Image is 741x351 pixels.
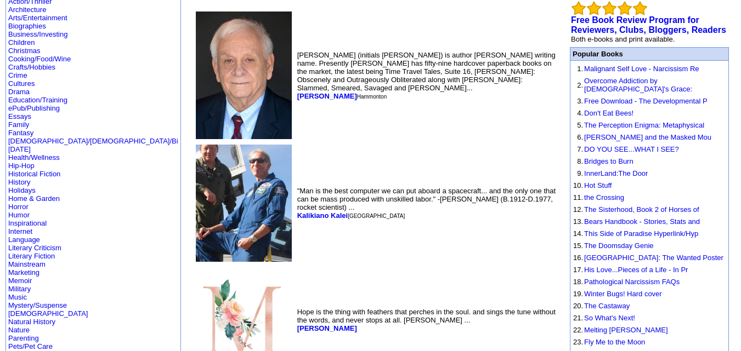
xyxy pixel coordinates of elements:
[8,227,32,235] a: Internet
[8,203,29,211] a: Horror
[584,326,668,334] a: Melting [PERSON_NAME]
[8,14,67,22] a: Arts/Entertainment
[573,229,583,238] font: 14.
[196,11,292,139] img: 3201.jpg
[8,334,39,342] a: Parenting
[8,137,178,145] a: [DEMOGRAPHIC_DATA]/[DEMOGRAPHIC_DATA]/Bi
[577,169,583,177] font: 9.
[8,244,61,252] a: Literary Criticism
[584,157,633,165] a: Bridges to Burn
[584,109,633,117] a: Don't Eat Bees!
[573,241,583,250] font: 15.
[196,145,292,262] img: 77566.jpg
[8,301,67,309] a: Mystery/Suspense
[584,133,711,141] a: [PERSON_NAME] and the Masked Mou
[573,278,583,286] font: 18.
[8,71,27,79] a: Crime
[8,186,36,194] a: Holidays
[8,235,40,244] a: Language
[584,338,645,346] a: Fly Me to the Moon
[587,1,601,15] img: bigemptystars.png
[8,145,31,153] a: [DATE]
[8,5,46,14] a: Architecture
[618,1,632,15] img: bigemptystars.png
[8,153,60,162] a: Health/Wellness
[8,293,27,301] a: Music
[584,290,662,298] a: Winter Bugs! Hard cover
[584,278,680,286] a: Pathological Narcissism FAQs
[577,109,583,117] font: 4.
[8,318,55,326] a: Natural History
[573,217,583,226] font: 13.
[8,47,41,55] a: Christmas
[573,205,583,214] font: 12.
[584,181,612,189] a: Hot Stuff
[297,211,348,220] b: Kalikiano Kalei
[577,145,583,153] font: 7.
[584,314,635,322] a: So What's Next!
[573,326,583,334] font: 22.
[584,169,648,177] a: InnerLand:The Door
[8,260,46,268] a: Mainstream
[584,65,699,73] a: Malignant Self Love - Narcissism Re
[8,211,30,219] a: Humor
[8,219,47,227] a: Inspirational
[571,15,726,34] b: Free Book Review Program for Reviewers, Clubs, Bloggers, Readers
[8,96,67,104] a: Education/Training
[8,309,88,318] a: [DEMOGRAPHIC_DATA]
[573,302,583,310] font: 20.
[584,77,692,93] a: Overcome Addiction by [DEMOGRAPHIC_DATA]'s Grace:
[8,22,46,30] a: Biographies
[573,254,583,262] font: 16.
[573,266,583,274] font: 17.
[584,217,700,226] a: Bears Handbook - Stories, Stats and
[8,112,31,120] a: Essays
[572,1,586,15] img: bigemptystars.png
[8,63,55,71] a: Crafts/Hobbies
[633,1,647,15] img: bigemptystars.png
[573,314,583,322] font: 21.
[8,342,53,350] a: Pets/Pet Care
[573,193,583,202] font: 11.
[8,38,35,47] a: Children
[584,266,688,274] a: His Love...Pieces of a Life - In Pr
[8,55,71,63] a: Cooking/Food/Wine
[8,285,31,293] a: Military
[8,104,60,112] a: ePub/Publishing
[584,241,653,250] a: The Doomsday Genie
[573,290,583,298] font: 19.
[8,30,67,38] a: Business/Investing
[573,338,583,346] font: 23.
[8,252,55,260] a: Literary Fiction
[8,162,35,170] a: Hip-Hop
[348,213,405,219] font: [GEOGRAPHIC_DATA]
[297,324,357,332] a: [PERSON_NAME]
[8,268,39,277] a: Marketing
[571,35,675,43] font: Both e-books and print available.
[577,65,583,73] font: 1.
[297,187,556,220] font: "Man is the best computer we can put aboard a spacecraft... and the only one that can be mass pro...
[577,121,583,129] font: 5.
[297,92,357,100] b: [PERSON_NAME]
[584,193,624,202] a: the Crossing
